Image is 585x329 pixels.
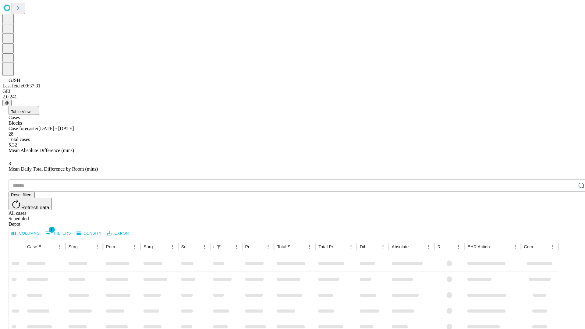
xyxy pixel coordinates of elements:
button: Sort [297,242,305,251]
button: Menu [200,242,209,251]
span: 5.32 [9,142,17,147]
span: Case forecaster [9,126,38,131]
button: Menu [424,242,433,251]
button: Table View [9,106,39,115]
div: Surgery Name [144,244,159,249]
button: Sort [47,242,55,251]
button: Menu [93,242,101,251]
button: Sort [192,242,200,251]
button: Sort [224,242,232,251]
button: Menu [379,242,387,251]
div: 2.0.241 [2,94,583,100]
button: Export [106,229,133,238]
span: Last fetch: 09:37:31 [2,83,41,88]
div: EHR Action [467,244,490,249]
div: 1 active filter [214,242,223,251]
div: Case Epic Id [27,244,46,249]
button: Menu [511,242,519,251]
div: Difference [360,244,370,249]
button: Menu [232,242,241,251]
button: Density [75,229,103,238]
button: Menu [305,242,314,251]
div: Total Predicted Duration [318,244,338,249]
div: Total Scheduled Duration [277,244,296,249]
div: Surgeon Name [69,244,84,249]
div: Resolved in EHR [438,244,445,249]
button: @ [2,100,12,106]
span: Reset filters [11,193,32,197]
span: Refresh data [21,205,49,210]
button: Sort [446,242,454,251]
button: Menu [55,242,64,251]
button: Sort [84,242,93,251]
span: 1 [49,227,55,233]
button: Menu [130,242,139,251]
button: Sort [122,242,130,251]
div: Comments [524,244,539,249]
span: GJSH [9,78,20,83]
button: Sort [370,242,379,251]
span: Mean Daily Total Difference by Room (mins) [9,166,98,172]
span: [DATE] - [DATE] [38,126,74,131]
div: Predicted In Room Duration [245,244,255,249]
span: 28 [9,131,13,136]
button: Menu [548,242,557,251]
button: Select columns [10,229,41,238]
span: @ [5,101,9,105]
button: Show filters [44,228,73,238]
div: Surgery Date [181,244,191,249]
button: Menu [264,242,272,251]
button: Sort [491,242,499,251]
div: Primary Service [106,244,121,249]
button: Menu [168,242,177,251]
button: Sort [160,242,168,251]
button: Sort [255,242,264,251]
button: Reset filters [9,192,35,198]
button: Sort [416,242,424,251]
span: 3 [9,161,11,166]
button: Menu [347,242,355,251]
div: GEI [2,89,583,94]
button: Refresh data [9,198,52,210]
button: Menu [454,242,463,251]
span: Table View [11,109,30,114]
span: Mean Absolute Difference (mins) [9,148,74,153]
div: Scheduled In Room Duration [213,244,214,249]
button: Sort [540,242,548,251]
div: Absolute Difference [392,244,415,249]
button: Sort [338,242,347,251]
button: Show filters [214,242,223,251]
span: Total cases [9,137,30,142]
